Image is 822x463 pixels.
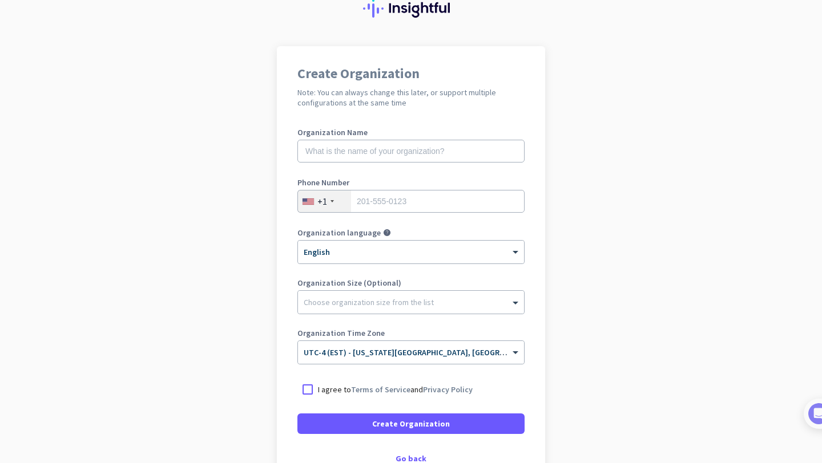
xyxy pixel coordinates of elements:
a: Privacy Policy [423,384,473,395]
label: Organization Name [297,128,525,136]
div: +1 [317,196,327,207]
div: Go back [297,454,525,462]
input: What is the name of your organization? [297,140,525,163]
i: help [383,229,391,237]
p: I agree to and [318,384,473,395]
label: Phone Number [297,178,525,186]
a: Terms of Service [351,384,410,395]
button: Create Organization [297,413,525,434]
h1: Create Organization [297,67,525,80]
input: 201-555-0123 [297,190,525,213]
span: Create Organization [372,418,450,429]
label: Organization Size (Optional) [297,279,525,287]
label: Organization language [297,229,381,237]
h2: Note: You can always change this later, or support multiple configurations at the same time [297,87,525,108]
label: Organization Time Zone [297,329,525,337]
